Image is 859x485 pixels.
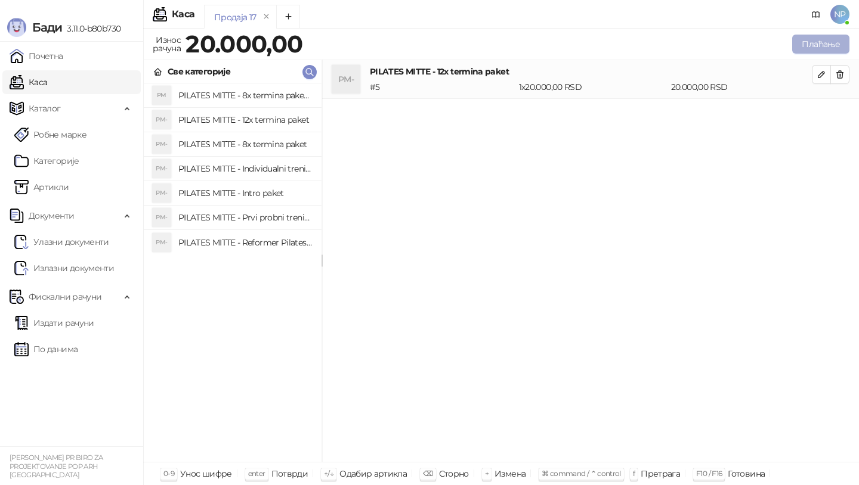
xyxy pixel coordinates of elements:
[152,110,171,129] div: PM-
[214,11,257,24] div: Продаја 17
[180,466,232,481] div: Унос шифре
[14,337,78,361] a: По данима
[152,135,171,154] div: PM-
[14,230,109,254] a: Ulazni dokumentiУлазни документи
[163,469,174,478] span: 0-9
[32,20,62,35] span: Бади
[168,65,230,78] div: Све категорије
[178,110,312,129] h4: PILATES MITTE - 12x termina paket
[517,80,669,94] div: 1 x 20.000,00 RSD
[152,233,171,252] div: PM-
[152,159,171,178] div: PM-
[439,466,469,481] div: Сторно
[271,466,308,481] div: Потврди
[485,469,489,478] span: +
[259,12,274,22] button: remove
[178,208,312,227] h4: PILATES MITTE - Prvi probni trening
[542,469,621,478] span: ⌘ command / ⌃ control
[10,70,47,94] a: Каса
[495,466,526,481] div: Измена
[370,65,812,78] h4: PILATES MITTE - 12x termina paket
[178,184,312,203] h4: PILATES MITTE - Intro paket
[367,80,517,94] div: # 5
[14,311,94,335] a: Издати рачуни
[696,469,722,478] span: F10 / F16
[152,86,171,105] div: PM
[29,97,61,120] span: Каталог
[332,65,360,94] div: PM-
[728,466,765,481] div: Готовина
[150,32,183,56] div: Износ рачуна
[29,285,101,309] span: Фискални рачуни
[14,256,114,280] a: Излазни документи
[807,5,826,24] a: Документација
[14,175,69,199] a: ArtikliАртикли
[423,469,432,478] span: ⌫
[14,149,79,173] a: Категорије
[324,469,333,478] span: ↑/↓
[248,469,265,478] span: enter
[10,453,103,479] small: [PERSON_NAME] PR BIRO ZA PROJEKTOVANJE POP ARH [GEOGRAPHIC_DATA]
[633,469,635,478] span: f
[792,35,849,54] button: Плаћање
[276,5,300,29] button: Add tab
[152,184,171,203] div: PM-
[29,204,74,228] span: Документи
[10,44,63,68] a: Почетна
[7,18,26,37] img: Logo
[339,466,407,481] div: Одабир артикла
[641,466,680,481] div: Претрага
[178,86,312,105] h4: PILATES MITTE - 8x termina paket - individualni trening
[14,123,86,147] a: Робне марке
[178,135,312,154] h4: PILATES MITTE - 8x termina paket
[178,233,312,252] h4: PILATES MITTE - Reformer Pilates trening
[830,5,849,24] span: NP
[669,80,814,94] div: 20.000,00 RSD
[172,10,194,19] div: Каса
[178,159,312,178] h4: PILATES MITTE - Individualni trening
[152,208,171,227] div: PM-
[144,83,322,462] div: grid
[186,29,302,58] strong: 20.000,00
[62,23,120,34] span: 3.11.0-b80b730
